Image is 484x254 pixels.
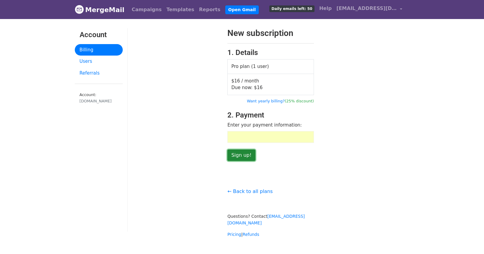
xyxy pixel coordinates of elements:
[227,188,273,194] a: ← Back to all plans
[75,3,125,16] a: MergeMail
[227,232,241,237] a: Pricing
[231,85,263,90] span: Due now: $
[243,232,259,237] a: Refunds
[227,48,314,57] h3: 1. Details
[337,5,397,12] span: [EMAIL_ADDRESS][DOMAIN_NAME]
[269,5,314,12] span: Daily emails left: 50
[227,150,255,161] input: Sign up!
[228,59,314,74] td: Pro plan (1 user)
[75,5,84,14] img: MergeMail logo
[228,74,314,95] td: $16 / month
[317,2,334,14] a: Help
[285,99,314,103] span: (25% discount)
[227,214,305,225] small: Questions? Contact
[334,2,405,17] a: [EMAIL_ADDRESS][DOMAIN_NAME]
[454,225,484,254] iframe: Chat Widget
[227,214,305,225] a: [EMAIL_ADDRESS][DOMAIN_NAME]
[75,44,123,56] a: Billing
[75,56,123,67] a: Users
[247,99,314,103] a: Want yearly billing?(25% discount)
[227,122,302,129] label: Enter your payment information:
[227,232,259,237] small: |
[231,134,311,140] iframe: Secure card payment input frame
[227,28,314,38] h2: New subscription
[267,2,317,14] a: Daily emails left: 50
[80,31,118,39] h3: Account
[257,85,263,90] span: 16
[227,111,314,120] h3: 2. Payment
[225,5,259,14] a: Open Gmail
[164,4,197,16] a: Templates
[197,4,223,16] a: Reports
[80,92,118,104] small: Account:
[129,4,164,16] a: Campaigns
[75,67,123,79] a: Referrals
[80,98,118,104] div: [DOMAIN_NAME]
